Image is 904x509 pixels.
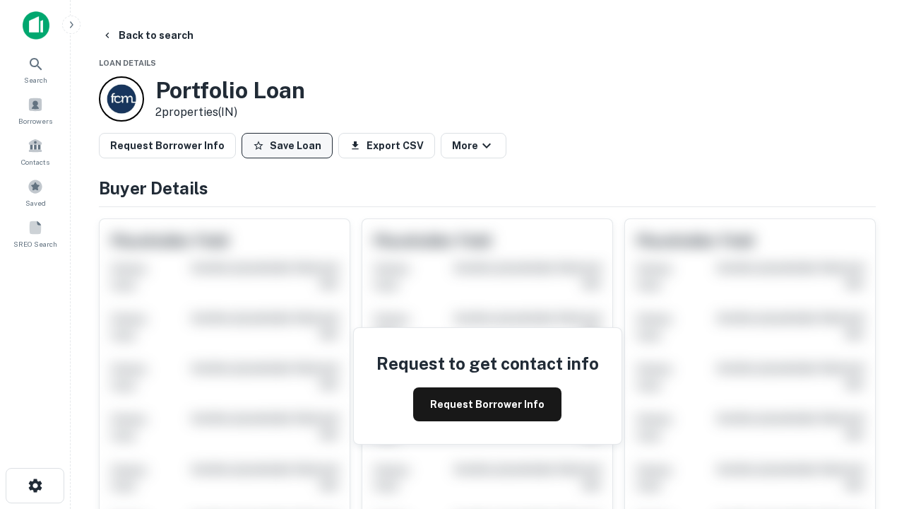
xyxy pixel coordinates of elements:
[338,133,435,158] button: Export CSV
[99,59,156,67] span: Loan Details
[4,50,66,88] a: Search
[25,197,46,209] span: Saved
[4,173,66,211] a: Saved
[4,91,66,129] a: Borrowers
[4,132,66,170] a: Contacts
[413,387,561,421] button: Request Borrower Info
[18,115,52,127] span: Borrowers
[24,74,47,86] span: Search
[155,77,305,104] h3: Portfolio Loan
[96,23,199,48] button: Back to search
[4,214,66,252] a: SREO Search
[833,351,904,419] iframe: Chat Widget
[242,133,333,158] button: Save Loan
[21,156,49,168] span: Contacts
[441,133,506,158] button: More
[99,133,236,158] button: Request Borrower Info
[23,11,49,40] img: capitalize-icon.png
[99,175,876,201] h4: Buyer Details
[13,238,57,250] span: SREO Search
[376,351,599,376] h4: Request to get contact info
[155,104,305,121] p: 2 properties (IN)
